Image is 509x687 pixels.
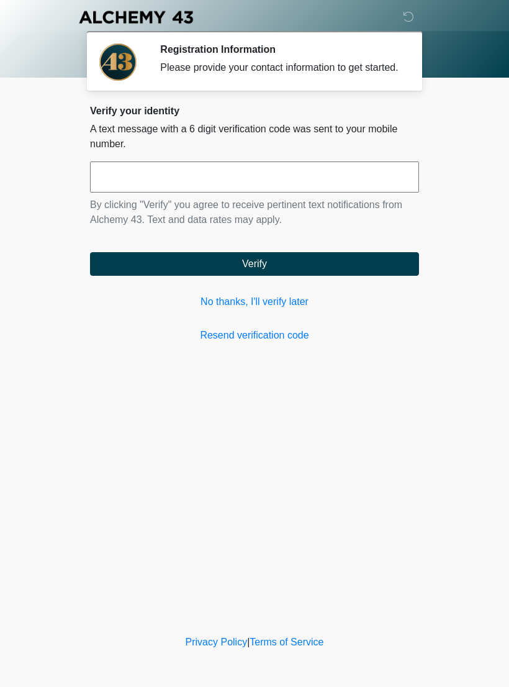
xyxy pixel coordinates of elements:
[90,252,419,276] button: Verify
[90,328,419,343] a: Resend verification code
[90,294,419,309] a: No thanks, I'll verify later
[90,122,419,152] p: A text message with a 6 digit verification code was sent to your mobile number.
[247,637,250,647] a: |
[99,43,137,81] img: Agent Avatar
[250,637,323,647] a: Terms of Service
[90,105,419,117] h2: Verify your identity
[90,198,419,227] p: By clicking "Verify" you agree to receive pertinent text notifications from Alchemy 43. Text and ...
[186,637,248,647] a: Privacy Policy
[160,60,400,75] div: Please provide your contact information to get started.
[78,9,194,25] img: Alchemy 43 Logo
[160,43,400,55] h2: Registration Information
